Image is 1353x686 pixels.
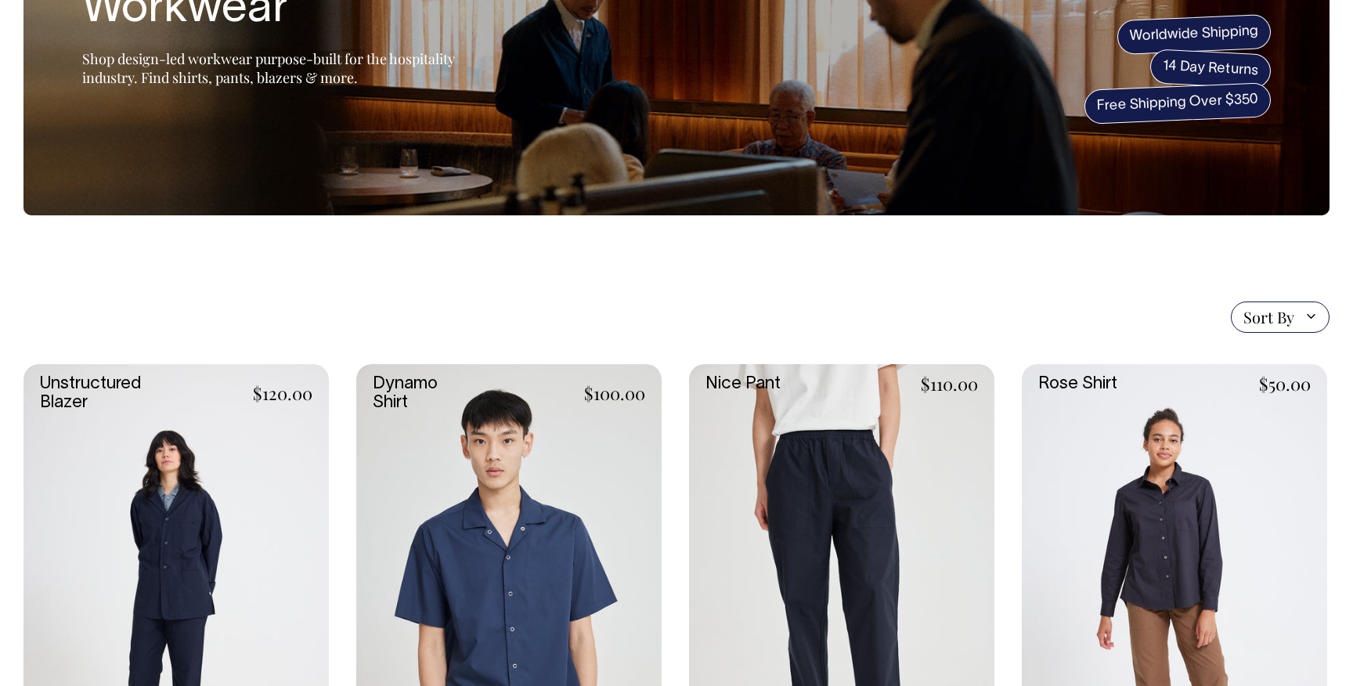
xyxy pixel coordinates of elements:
[1084,82,1272,125] span: Free Shipping Over $350
[1117,14,1272,55] span: Worldwide Shipping
[1243,308,1294,327] span: Sort By
[1149,49,1272,89] span: 14 Day Returns
[82,49,455,87] span: Shop design-led workwear purpose-built for the hospitality industry. Find shirts, pants, blazers ...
